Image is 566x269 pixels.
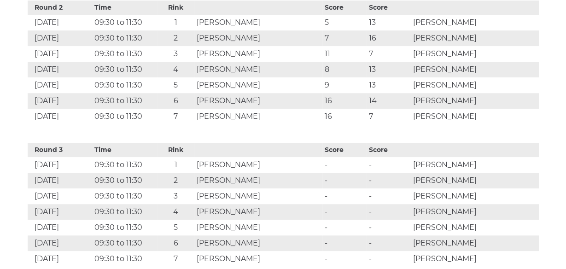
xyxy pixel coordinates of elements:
[367,46,411,62] td: 7
[92,15,157,30] td: 09:30 to 11:30
[92,93,157,109] td: 09:30 to 11:30
[411,15,539,30] td: [PERSON_NAME]
[194,46,322,62] td: [PERSON_NAME]
[194,30,322,46] td: [PERSON_NAME]
[157,62,194,77] td: 4
[28,143,93,157] th: Round 3
[322,157,367,173] td: -
[322,188,367,204] td: -
[157,220,194,235] td: 5
[367,77,411,93] td: 13
[157,173,194,188] td: 2
[157,143,194,157] th: Rink
[322,204,367,220] td: -
[157,157,194,173] td: 1
[411,188,539,204] td: [PERSON_NAME]
[92,188,157,204] td: 09:30 to 11:30
[322,0,367,15] th: Score
[92,204,157,220] td: 09:30 to 11:30
[411,204,539,220] td: [PERSON_NAME]
[367,235,411,251] td: -
[28,46,93,62] td: [DATE]
[411,235,539,251] td: [PERSON_NAME]
[28,15,93,30] td: [DATE]
[322,30,367,46] td: 7
[367,188,411,204] td: -
[322,15,367,30] td: 5
[28,62,93,77] td: [DATE]
[322,235,367,251] td: -
[194,235,322,251] td: [PERSON_NAME]
[194,204,322,220] td: [PERSON_NAME]
[157,46,194,62] td: 3
[411,46,539,62] td: [PERSON_NAME]
[28,220,93,235] td: [DATE]
[28,173,93,188] td: [DATE]
[411,30,539,46] td: [PERSON_NAME]
[157,93,194,109] td: 6
[157,109,194,124] td: 7
[411,173,539,188] td: [PERSON_NAME]
[322,46,367,62] td: 11
[92,220,157,235] td: 09:30 to 11:30
[367,220,411,235] td: -
[157,204,194,220] td: 4
[194,188,322,204] td: [PERSON_NAME]
[28,188,93,204] td: [DATE]
[157,77,194,93] td: 5
[92,251,157,267] td: 09:30 to 11:30
[194,62,322,77] td: [PERSON_NAME]
[367,143,411,157] th: Score
[194,93,322,109] td: [PERSON_NAME]
[92,235,157,251] td: 09:30 to 11:30
[411,220,539,235] td: [PERSON_NAME]
[194,251,322,267] td: [PERSON_NAME]
[157,251,194,267] td: 7
[194,15,322,30] td: [PERSON_NAME]
[92,0,157,15] th: Time
[367,93,411,109] td: 14
[411,251,539,267] td: [PERSON_NAME]
[322,143,367,157] th: Score
[322,173,367,188] td: -
[411,157,539,173] td: [PERSON_NAME]
[92,157,157,173] td: 09:30 to 11:30
[194,77,322,93] td: [PERSON_NAME]
[28,235,93,251] td: [DATE]
[28,251,93,267] td: [DATE]
[367,0,411,15] th: Score
[322,109,367,124] td: 16
[92,62,157,77] td: 09:30 to 11:30
[322,77,367,93] td: 9
[157,0,194,15] th: Rink
[194,109,322,124] td: [PERSON_NAME]
[194,220,322,235] td: [PERSON_NAME]
[157,30,194,46] td: 2
[92,109,157,124] td: 09:30 to 11:30
[92,77,157,93] td: 09:30 to 11:30
[92,30,157,46] td: 09:30 to 11:30
[367,204,411,220] td: -
[367,30,411,46] td: 16
[28,93,93,109] td: [DATE]
[28,109,93,124] td: [DATE]
[367,173,411,188] td: -
[28,157,93,173] td: [DATE]
[367,109,411,124] td: 7
[92,143,157,157] th: Time
[194,157,322,173] td: [PERSON_NAME]
[367,157,411,173] td: -
[322,93,367,109] td: 16
[411,93,539,109] td: [PERSON_NAME]
[28,77,93,93] td: [DATE]
[157,15,194,30] td: 1
[367,62,411,77] td: 13
[411,77,539,93] td: [PERSON_NAME]
[28,0,93,15] th: Round 2
[28,204,93,220] td: [DATE]
[322,220,367,235] td: -
[157,235,194,251] td: 6
[411,62,539,77] td: [PERSON_NAME]
[92,173,157,188] td: 09:30 to 11:30
[92,46,157,62] td: 09:30 to 11:30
